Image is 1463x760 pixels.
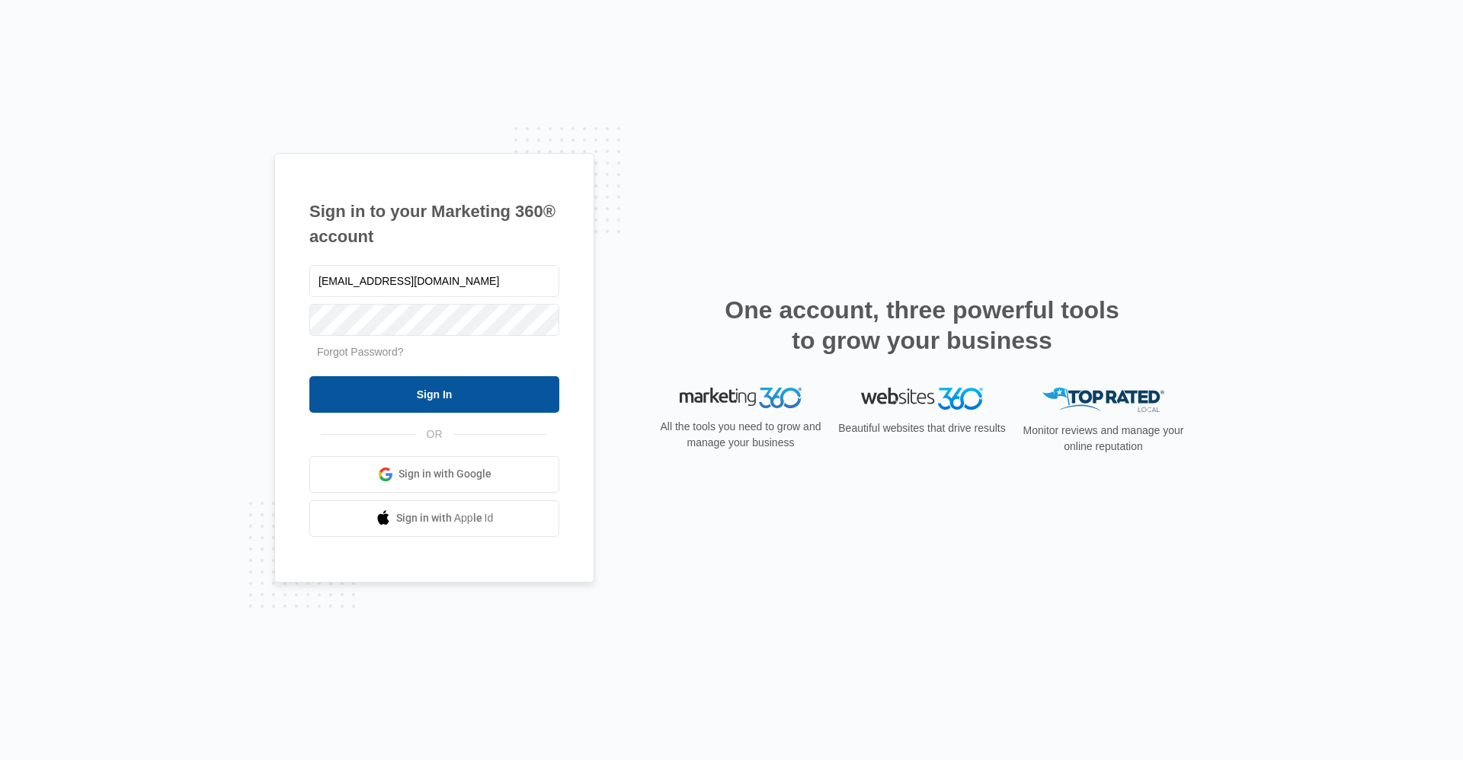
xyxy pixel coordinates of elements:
h2: One account, three powerful tools to grow your business [720,295,1124,356]
input: Email [309,265,559,297]
p: All the tools you need to grow and manage your business [655,419,826,451]
input: Sign In [309,376,559,413]
span: Sign in with Apple Id [396,510,494,526]
h1: Sign in to your Marketing 360® account [309,199,559,249]
img: Marketing 360 [680,388,802,409]
p: Beautiful websites that drive results [837,420,1007,436]
a: Sign in with Google [309,456,559,493]
span: OR [416,426,453,442]
p: Monitor reviews and manage your online reputation [1018,423,1189,455]
a: Sign in with Apple Id [309,500,559,537]
img: Top Rated Local [1042,388,1164,413]
img: Websites 360 [861,388,983,410]
a: Forgot Password? [317,346,404,358]
span: Sign in with Google [399,466,491,482]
